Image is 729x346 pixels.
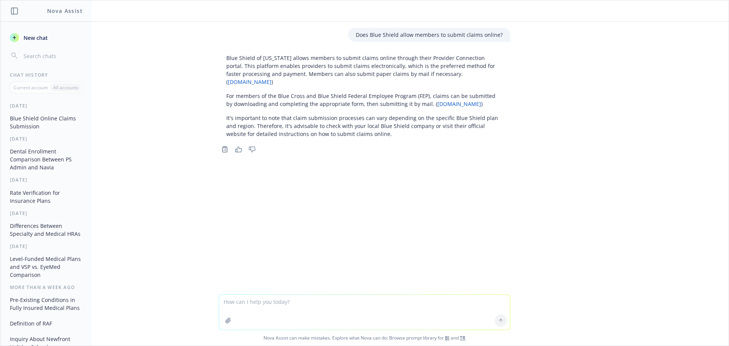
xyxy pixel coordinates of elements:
[22,51,82,61] input: Search chats
[47,7,83,15] h1: Nova Assist
[445,335,450,341] a: BI
[7,186,85,207] button: Rate Verification for Insurance Plans
[460,335,465,341] a: TR
[226,92,503,108] p: For members of the Blue Cross and Blue Shield Federal Employee Program (FEP), claims can be submi...
[1,72,92,78] div: Chat History
[7,145,85,174] button: Dental Enrollment Comparison Between PS Admin and Navia
[7,294,85,314] button: Pre-Existing Conditions in Fully Insured Medical Plans
[1,243,92,250] div: [DATE]
[221,146,228,153] svg: Copy to clipboard
[1,210,92,216] div: [DATE]
[226,114,503,138] p: It's important to note that claim submission processes can vary depending on the specific Blue Sh...
[1,136,92,142] div: [DATE]
[7,112,85,133] button: Blue Shield Online Claims Submission
[1,284,92,291] div: More than a week ago
[228,78,271,85] a: [DOMAIN_NAME]
[1,103,92,109] div: [DATE]
[7,220,85,240] button: Differences Between Specialty and Medical HRAs
[1,177,92,183] div: [DATE]
[7,253,85,281] button: Level-Funded Medical Plans and VSP vs. EyeMed Comparison
[437,100,481,107] a: [DOMAIN_NAME]
[226,54,503,86] p: Blue Shield of [US_STATE] allows members to submit claims online through their Provider Connectio...
[22,34,48,42] span: New chat
[7,317,85,330] button: Definition of RAF
[356,31,503,39] p: Does Blue Shield allow members to submit claims online?
[53,84,79,91] p: All accounts
[7,31,85,44] button: New chat
[3,330,726,346] span: Nova Assist can make mistakes. Explore what Nova can do: Browse prompt library for and
[246,144,258,155] button: Thumbs down
[14,84,48,91] p: Current account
